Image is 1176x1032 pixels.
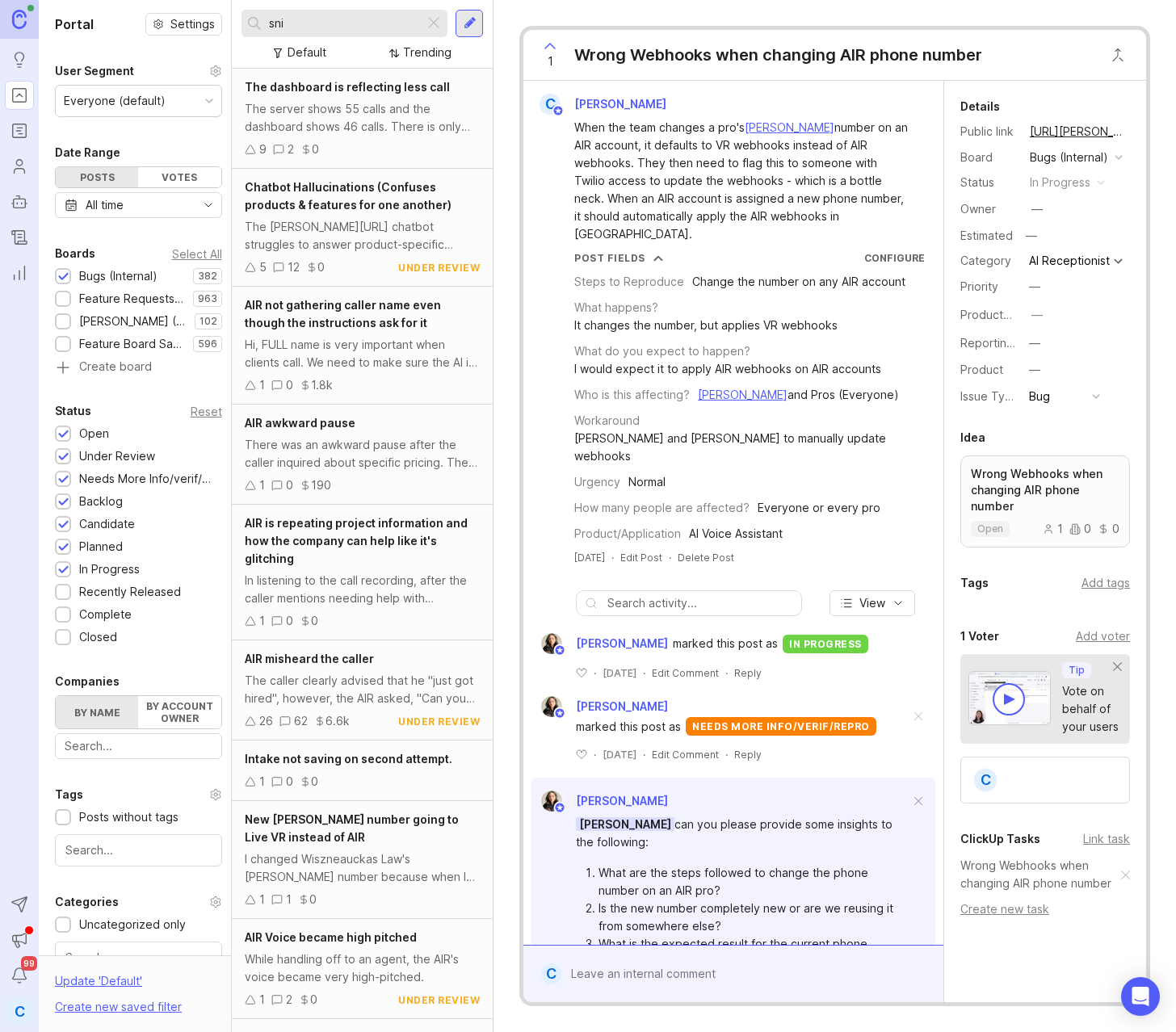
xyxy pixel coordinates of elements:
[576,817,674,831] span: [PERSON_NAME]
[79,290,185,308] div: Feature Requests (Internal)
[259,773,265,791] div: 1
[692,273,905,291] div: Change the number on any AIR account
[232,505,493,640] a: AIR is repeating project information and how the company can help like it's glitchingIn listening...
[1029,255,1110,266] div: AI Receptionist
[5,890,34,919] button: Send to Autopilot
[541,963,561,984] div: C
[686,717,876,736] div: needs more info/verif/repro
[5,925,34,954] button: Announcements
[64,92,166,110] div: Everyone (default)
[79,267,157,285] div: Bugs (Internal)
[1069,523,1091,535] div: 0
[65,841,212,859] input: Search...
[1029,388,1050,405] div: Bug
[603,667,636,679] time: [DATE]
[698,388,787,401] a: [PERSON_NAME]
[312,141,319,158] div: 0
[55,972,142,998] div: Update ' Default '
[1069,664,1085,677] p: Tip
[198,270,217,283] p: 382
[531,696,673,717] a: Ysabelle Eugenio[PERSON_NAME]
[294,712,308,730] div: 62
[643,748,645,761] div: ·
[574,342,750,360] div: What do you expect to happen?
[960,336,1047,350] label: Reporting Team
[5,996,34,1026] div: C
[574,386,690,404] div: Who is this affecting?
[960,200,1017,218] div: Owner
[286,773,293,791] div: 0
[960,363,1003,376] label: Product
[55,361,222,375] a: Create board
[960,279,998,293] label: Priority
[725,666,728,680] div: ·
[245,672,480,707] div: The caller clearly advised that he "just got hired", however, the AIR asked, "Can you please clar...
[1021,225,1042,246] div: —
[960,174,1017,191] div: Status
[531,791,668,812] a: Ysabelle Eugenio[PERSON_NAME]
[960,389,1019,403] label: Issue Type
[977,522,1003,535] p: open
[554,644,566,657] img: member badge
[259,891,265,908] div: 1
[960,455,1130,547] a: Wrong Webhooks when changing AIR phone numberopen100
[55,892,119,912] div: Categories
[1098,523,1119,535] div: 0
[1025,121,1130,142] a: [URL][PERSON_NAME]
[259,258,267,276] div: 5
[245,930,417,944] span: AIR Voice became high pitched
[259,476,265,494] div: 1
[55,998,182,1016] div: Create new saved filter
[1076,627,1130,645] div: Add voter
[79,313,187,330] div: [PERSON_NAME] (Public)
[1030,174,1090,191] div: in progress
[79,515,135,533] div: Candidate
[288,258,300,276] div: 12
[734,748,762,761] div: Reply
[673,635,778,652] span: marked this post as
[12,10,27,28] img: Canny Home
[1029,278,1040,296] div: —
[1031,306,1043,324] div: —
[574,251,663,265] button: Post Fields
[5,961,34,990] button: Notifications
[79,470,214,488] div: Needs More Info/verif/repro
[972,767,998,793] div: C
[678,551,734,564] div: Delete Post
[145,13,222,36] button: Settings
[245,752,452,766] span: Intake not saving on second attempt.
[1081,574,1130,592] div: Add tags
[598,900,909,935] li: Is the new number completely new or are we reusing it from somewhere else?
[286,891,292,908] div: 1
[1043,523,1063,535] div: 1
[398,261,480,275] div: under review
[745,120,834,134] a: [PERSON_NAME]
[5,81,34,110] a: Portal
[55,672,120,691] div: Companies
[138,696,220,728] label: By account owner
[5,45,34,74] a: Ideas
[325,712,350,730] div: 6.6k
[829,590,915,616] button: View
[960,252,1017,270] div: Category
[576,635,668,652] span: [PERSON_NAME]
[55,143,120,162] div: Date Range
[199,315,217,328] p: 102
[960,230,1013,241] div: Estimated
[5,187,34,216] a: Autopilot
[574,360,881,378] div: I would expect it to apply AIR webhooks on AIR accounts
[698,386,899,404] div: and Pros (Everyone)
[574,97,666,111] span: [PERSON_NAME]
[269,15,418,32] input: Search...
[652,748,719,761] div: Edit Comment
[245,336,480,371] div: Hi, FULL name is very important when clients call. We need to make sure the AI is getting full le...
[56,696,138,728] label: By name
[594,748,596,761] div: ·
[5,116,34,145] a: Roadmaps
[1121,977,1160,1016] div: Open Intercom Messenger
[594,666,596,680] div: ·
[311,376,333,394] div: 1.8k
[864,252,925,264] a: Configure
[960,857,1121,892] a: Wrong Webhooks when changing AIR phone number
